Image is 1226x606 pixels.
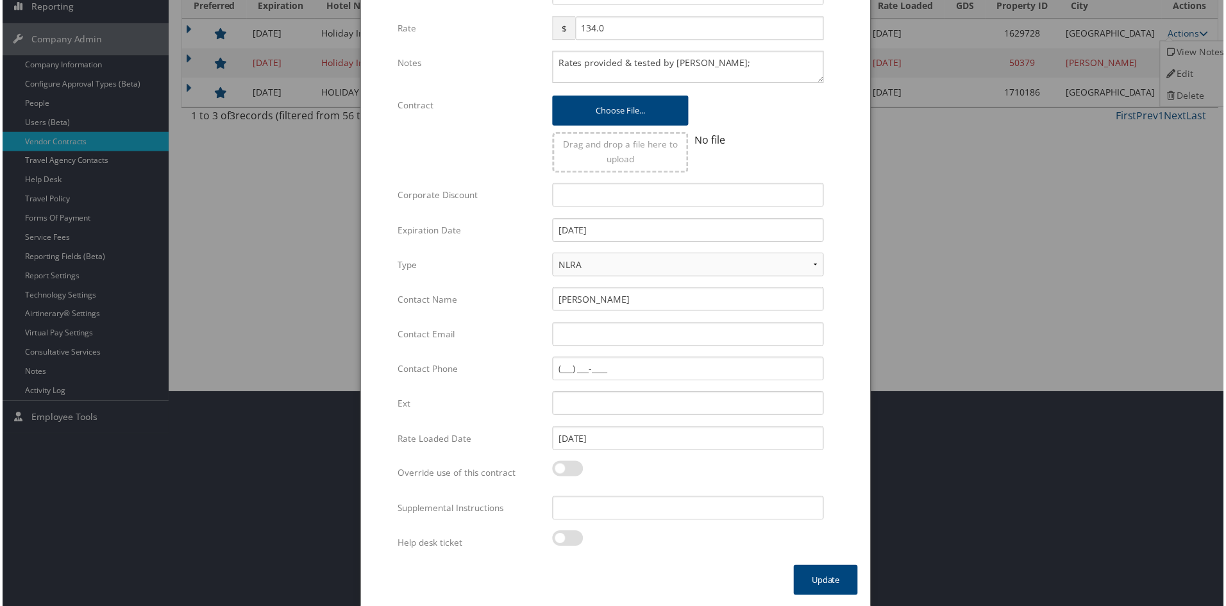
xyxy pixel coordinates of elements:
[397,533,542,557] label: Help desk ticket
[552,17,575,40] span: $
[563,139,678,166] span: Drag and drop a file here to upload
[794,568,859,598] button: Update
[397,498,542,523] label: Supplemental Instructions
[552,358,825,382] input: (___) ___-____
[397,184,542,208] label: Corporate Discount
[397,17,542,41] label: Rate
[397,254,542,278] label: Type
[695,133,726,147] span: No file
[397,51,542,76] label: Notes
[397,324,542,348] label: Contact Email
[397,289,542,313] label: Contact Name
[397,94,542,118] label: Contract
[397,463,542,487] label: Override use of this contract
[397,393,542,417] label: Ext
[397,219,542,244] label: Expiration Date
[397,428,542,453] label: Rate Loaded Date
[397,358,542,383] label: Contact Phone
